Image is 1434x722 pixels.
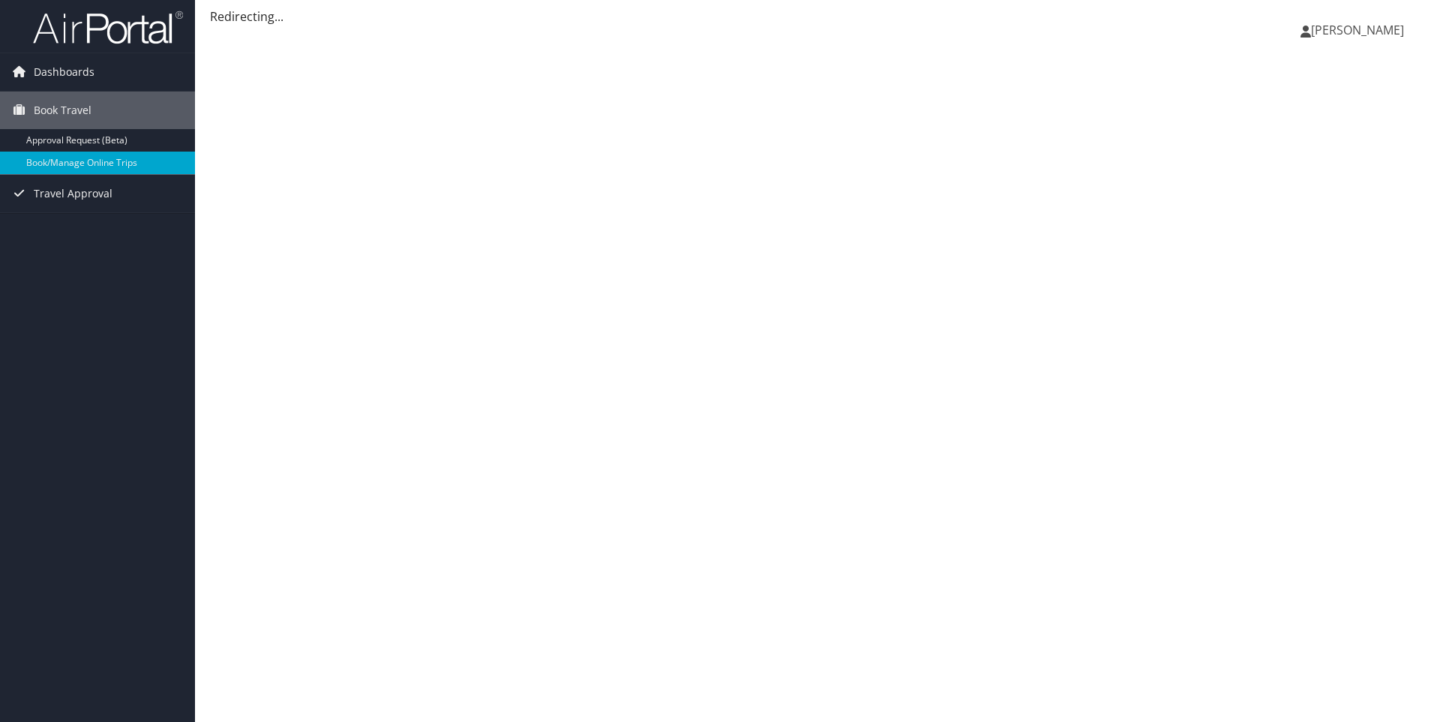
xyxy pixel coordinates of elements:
[33,10,183,45] img: airportal-logo.png
[34,175,112,212] span: Travel Approval
[210,8,1419,26] div: Redirecting...
[34,92,91,129] span: Book Travel
[34,53,94,91] span: Dashboards
[1300,8,1419,53] a: [PERSON_NAME]
[1311,22,1404,38] span: [PERSON_NAME]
